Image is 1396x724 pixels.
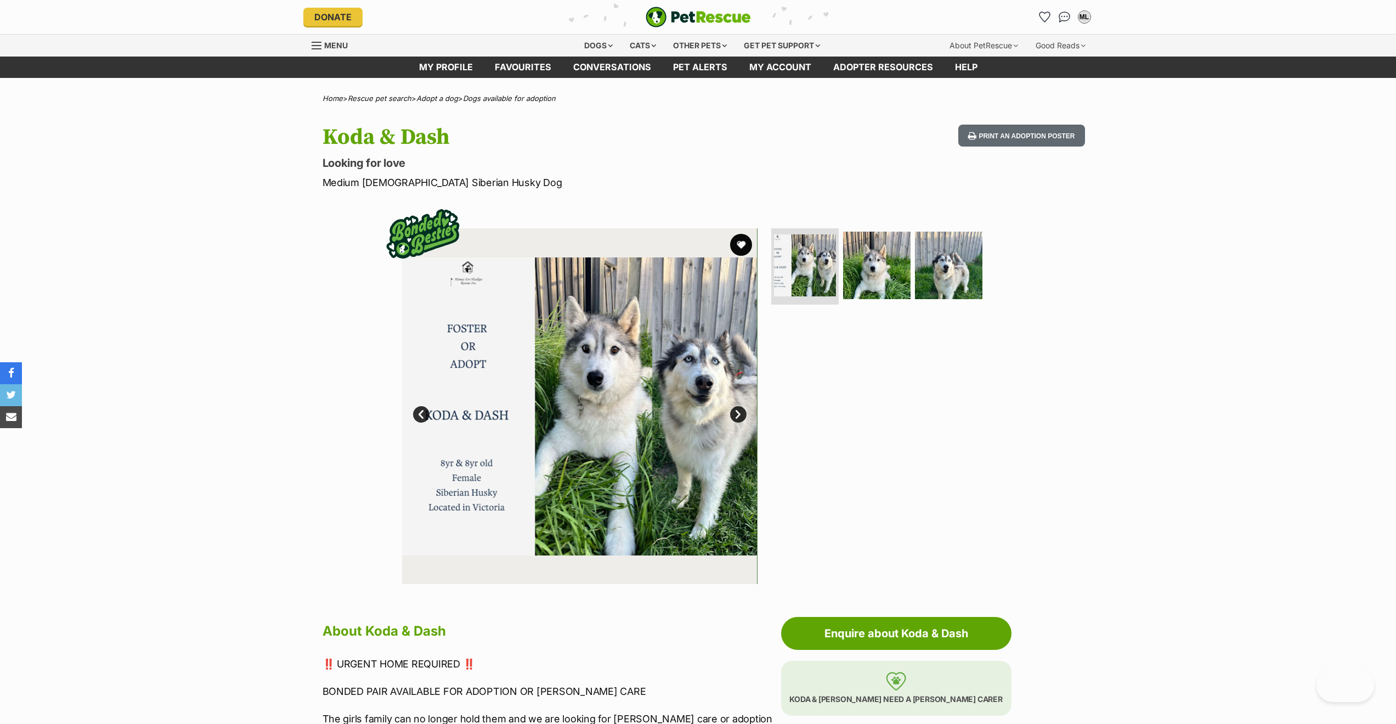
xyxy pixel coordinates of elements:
[416,94,458,103] a: Adopt a dog
[1076,8,1093,26] button: My account
[1316,669,1374,702] iframe: Help Scout Beacon - Open
[312,35,355,54] a: Menu
[562,57,662,78] a: conversations
[463,94,556,103] a: Dogs available for adoption
[843,232,911,299] img: Photo of Koda & Dash
[774,234,836,296] img: Photo of Koda & Dash
[295,94,1101,103] div: > > >
[303,8,363,26] a: Donate
[323,94,343,103] a: Home
[324,41,348,50] span: Menu
[323,175,787,190] p: Medium [DEMOGRAPHIC_DATA] Siberian Husky Dog
[484,57,562,78] a: Favourites
[665,35,734,57] div: Other pets
[662,57,738,78] a: Pet alerts
[577,35,620,57] div: Dogs
[944,57,988,78] a: Help
[646,7,751,27] img: logo-e224e6f780fb5917bec1dbf3a21bbac754714ae5b6737aabdf751b685950b380.svg
[1028,35,1093,57] div: Good Reads
[413,406,429,423] a: Prev
[781,617,1011,650] a: Enquire about Koda & Dash
[379,190,467,278] img: bonded besties
[646,7,751,27] a: PetRescue
[886,672,906,691] img: foster-care-31f2a1ccfb079a48fc4dc6d2a002ce68c6d2b76c7ccb9e0da61f6cd5abbf869a.svg
[915,232,982,299] img: Photo of Koda & Dash
[1036,8,1054,26] a: Favourites
[408,57,484,78] a: My profile
[736,35,828,57] div: Get pet support
[757,228,1112,584] img: Photo of Koda & Dash
[730,406,747,423] a: Next
[323,619,776,643] h2: About Koda & Dash
[323,656,776,671] p: ‼️ URGENT HOME REQUIRED ‼️
[958,125,1084,147] button: Print an adoption poster
[323,155,787,171] p: Looking for love
[781,661,1011,716] p: Koda & [PERSON_NAME] need a [PERSON_NAME] carer
[622,35,664,57] div: Cats
[730,234,752,256] button: favourite
[1059,12,1070,23] img: chat-41dd97257d64d25036548639549fe6c8038ab92f7586957e7f3b1b290dea8141.svg
[738,57,822,78] a: My account
[1056,8,1073,26] a: Conversations
[942,35,1026,57] div: About PetRescue
[822,57,944,78] a: Adopter resources
[1079,12,1090,23] div: ML
[323,125,787,150] h1: Koda & Dash
[1036,8,1093,26] ul: Account quick links
[348,94,411,103] a: Rescue pet search
[402,228,758,584] img: Photo of Koda & Dash
[323,684,776,699] p: BONDED PAIR AVAILABLE FOR ADOPTION OR [PERSON_NAME] CARE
